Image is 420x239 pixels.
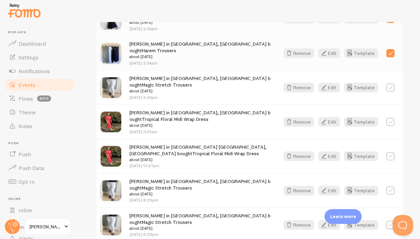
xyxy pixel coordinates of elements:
span: [PERSON_NAME] in [GEOGRAPHIC_DATA], [GEOGRAPHIC_DATA] bought [129,178,271,197]
small: about [DATE] [129,191,271,197]
span: Inline [19,207,32,214]
a: Events [4,78,75,92]
img: 954E3E11-1555-4D08-927C-E6982BA63AC9_small.jpg [101,112,121,132]
p: [DATE] 8:29pm [129,231,271,237]
button: Edit [318,117,340,127]
button: Remove [284,220,314,230]
p: Learn more [330,213,356,220]
span: Rules [19,123,32,129]
a: Flows beta [4,92,75,105]
p: [DATE] 10:57pm [129,163,271,169]
button: Template [344,151,378,161]
small: about [DATE] [129,225,271,231]
button: Edit [318,186,340,195]
button: Template [344,117,378,127]
span: Theme [19,109,36,116]
span: Push [19,151,31,158]
span: Events [19,81,35,88]
small: about [DATE] [129,54,271,60]
a: Edit [318,48,344,58]
a: Inline [4,203,75,217]
div: Learn more [325,209,362,224]
button: Remove [284,186,314,195]
span: [PERSON_NAME] in [GEOGRAPHIC_DATA], [GEOGRAPHIC_DATA] bought [129,110,271,129]
a: Magic Stretch Trousers [142,82,192,88]
span: beta [37,95,51,102]
iframe: Help Scout Beacon - Open [393,215,413,236]
a: Rules [4,119,75,133]
span: Push [8,141,75,146]
a: Tropical Floral Midi Wrap Dress [142,116,208,122]
a: Push [4,147,75,161]
span: Flows [19,95,33,102]
img: B5ABF163-C6C3-4AE1-A485-003BABAE1C73_small.jpg [101,77,121,98]
a: Theme [4,105,75,119]
p: [DATE] 11:01am [129,129,271,135]
a: Push Data [4,161,75,175]
button: Template [344,186,378,195]
button: Edit [318,220,340,230]
p: [DATE] 2:34pm [129,94,271,100]
button: Edit [318,48,340,58]
img: 4A885CC7-BF7A-4EFE-915F-FDA414B4A28F_small.jpg [101,43,121,64]
button: Template [344,83,378,92]
span: Opt-In [19,178,35,185]
small: about [DATE] [129,157,271,163]
span: Dashboard [19,40,46,47]
a: Magic Stretch Trousers [142,219,192,225]
a: Opt-In [4,175,75,189]
a: Edit [318,83,344,92]
small: about [DATE] [129,19,271,25]
span: Push Data [19,164,44,171]
p: [DATE] 2:34pm [129,26,271,32]
span: [PERSON_NAME] in [GEOGRAPHIC_DATA], [GEOGRAPHIC_DATA] bought [129,75,271,94]
span: [PERSON_NAME] in [GEOGRAPHIC_DATA], [GEOGRAPHIC_DATA] bought [129,41,271,60]
button: Remove [284,151,314,161]
img: 954E3E11-1555-4D08-927C-E6982BA63AC9_small.jpg [101,146,121,167]
button: Remove [284,48,314,58]
button: Remove [284,117,314,127]
p: [DATE] 2:34pm [129,60,271,66]
a: Settings [4,50,75,64]
span: [PERSON_NAME] in [GEOGRAPHIC_DATA], [GEOGRAPHIC_DATA] bought [129,213,271,232]
a: Dashboard [4,37,75,50]
span: [PERSON_NAME] in [GEOGRAPHIC_DATA] [GEOGRAPHIC_DATA], [GEOGRAPHIC_DATA] bought [129,144,271,163]
span: Inline [8,197,75,201]
span: Settings [19,54,38,61]
span: Pop-ups [8,30,75,35]
img: B5ABF163-C6C3-4AE1-A485-003BABAE1C73_small.jpg [101,215,121,235]
span: Notifications [19,68,50,75]
a: [PERSON_NAME]’s Boutique [25,218,71,235]
a: Magic Stretch Trousers [142,185,192,191]
a: Notifications [4,64,75,78]
a: Tropical Floral Midi Wrap Dress [192,150,259,157]
button: Remove [284,83,314,92]
a: Harem Trousers [142,47,176,54]
a: Edit [318,151,344,161]
img: fomo-relay-logo-orange.svg [7,2,42,19]
small: about [DATE] [129,122,271,128]
a: Edit [318,186,344,195]
small: about [DATE] [129,88,271,94]
a: Edit [318,220,344,230]
button: Template [344,220,378,230]
span: [PERSON_NAME]’s Boutique [30,223,62,231]
a: Edit [318,117,344,127]
button: Template [344,48,378,58]
button: Edit [318,83,340,92]
button: Edit [318,151,340,161]
p: [DATE] 8:29pm [129,197,271,203]
img: B5ABF163-C6C3-4AE1-A485-003BABAE1C73_small.jpg [101,180,121,201]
